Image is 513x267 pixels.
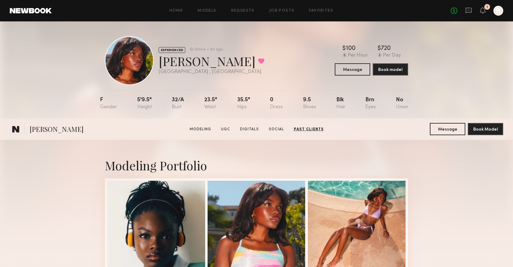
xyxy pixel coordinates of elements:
a: Models [197,9,216,13]
div: Brn [365,97,376,110]
div: $ [342,46,346,52]
div: $ [378,46,381,52]
div: Per Hour [348,53,368,58]
div: F [100,97,117,110]
div: Per Day [383,53,401,58]
div: 9.5 [303,97,316,110]
a: Favorites [309,9,333,13]
div: Blk [336,97,345,110]
a: Book Model [468,126,503,132]
div: [GEOGRAPHIC_DATA] , [GEOGRAPHIC_DATA] [159,69,264,75]
a: Job Posts [269,9,295,13]
div: 5'9.5" [137,97,152,110]
a: Modeling [187,127,214,132]
button: Message [430,123,465,135]
a: UGC [219,127,233,132]
div: Online < 1hr ago [194,48,223,52]
a: B [493,6,503,16]
a: Digitals [238,127,261,132]
a: Social [266,127,286,132]
div: No [396,97,408,110]
button: Book Model [468,123,503,135]
button: Message [335,63,370,76]
div: 1 [486,6,488,9]
a: Home [169,9,183,13]
div: Modeling Portfolio [105,157,408,173]
div: 720 [381,46,391,52]
div: 35.5" [237,97,250,110]
div: 23.5" [204,97,217,110]
button: Book model [373,63,408,76]
a: Requests [231,9,255,13]
div: [PERSON_NAME] [159,53,264,69]
div: 32/a [172,97,184,110]
div: EXPERIENCED [159,47,185,53]
div: 100 [346,46,356,52]
div: 0 [270,97,283,110]
a: Past Clients [291,127,326,132]
span: [PERSON_NAME] [30,124,83,135]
